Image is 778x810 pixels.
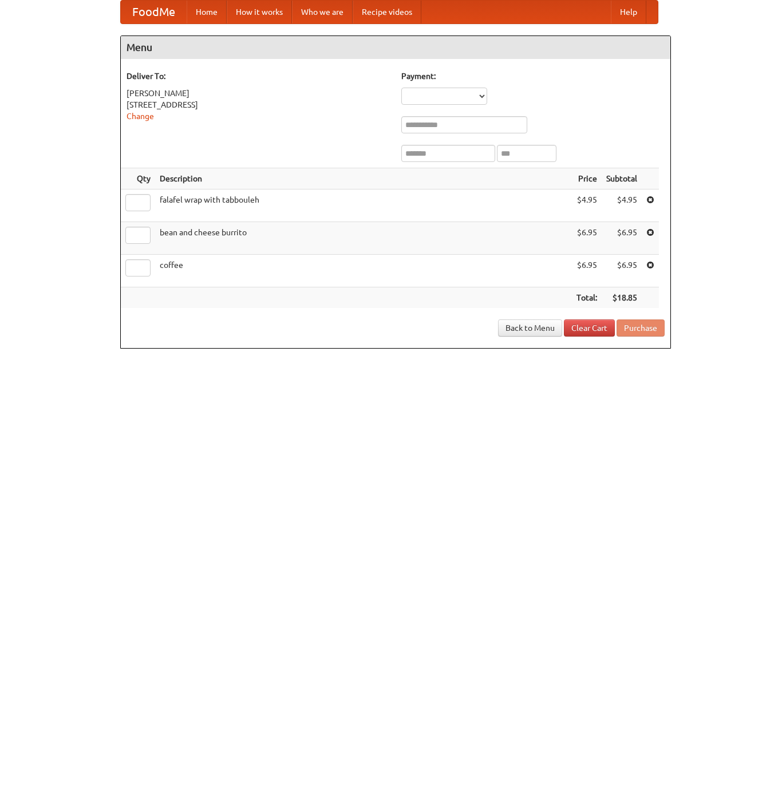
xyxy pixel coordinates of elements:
[602,255,642,287] td: $6.95
[602,287,642,309] th: $18.85
[572,189,602,222] td: $4.95
[187,1,227,23] a: Home
[353,1,421,23] a: Recipe videos
[602,189,642,222] td: $4.95
[121,1,187,23] a: FoodMe
[127,99,390,110] div: [STREET_ADDRESS]
[602,168,642,189] th: Subtotal
[572,255,602,287] td: $6.95
[498,319,562,337] a: Back to Menu
[155,222,572,255] td: bean and cheese burrito
[127,112,154,121] a: Change
[155,168,572,189] th: Description
[127,88,390,99] div: [PERSON_NAME]
[572,287,602,309] th: Total:
[121,36,670,59] h4: Menu
[121,168,155,189] th: Qty
[564,319,615,337] a: Clear Cart
[401,70,665,82] h5: Payment:
[127,70,390,82] h5: Deliver To:
[227,1,292,23] a: How it works
[602,222,642,255] td: $6.95
[572,168,602,189] th: Price
[292,1,353,23] a: Who we are
[617,319,665,337] button: Purchase
[572,222,602,255] td: $6.95
[611,1,646,23] a: Help
[155,189,572,222] td: falafel wrap with tabbouleh
[155,255,572,287] td: coffee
